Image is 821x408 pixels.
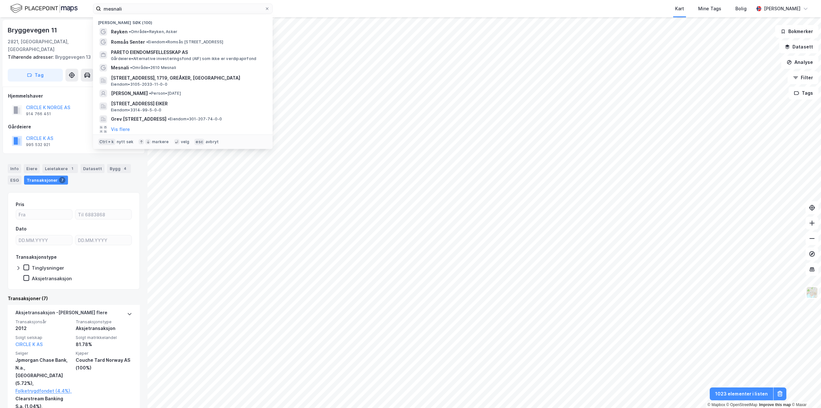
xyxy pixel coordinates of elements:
span: Eiendom • Romsås [STREET_ADDRESS] [146,39,223,45]
a: Improve this map [759,403,791,407]
button: Analyse [781,56,818,69]
div: Transaksjoner [24,176,68,185]
div: Aksjetransaksjon [32,275,72,282]
div: nytt søk [117,139,134,144]
button: Vis flere [111,126,130,133]
div: 7 [59,177,65,183]
span: Mesnali [111,64,129,72]
div: Eiere [24,164,40,173]
div: Leietakere [42,164,78,173]
div: Hjemmelshaver [8,92,140,100]
div: Bryggevegen 13 [8,53,135,61]
div: Transaksjonstype [16,253,57,261]
span: Transaksjonsår [15,319,72,325]
span: [STREET_ADDRESS] EIKER [111,100,265,108]
div: velg [181,139,190,144]
a: Mapbox [707,403,725,407]
span: [PERSON_NAME] [111,90,148,97]
span: Kjøper [76,351,132,356]
span: Tilhørende adresser: [8,54,55,60]
span: Person • [DATE] [149,91,181,96]
div: Dato [16,225,27,233]
input: Til 6883868 [75,210,131,219]
div: Info [8,164,21,173]
div: [PERSON_NAME] [764,5,800,13]
span: Selger [15,351,72,356]
span: • [129,29,131,34]
button: Tag [8,69,63,82]
div: 2821, [GEOGRAPHIC_DATA], [GEOGRAPHIC_DATA] [8,38,107,53]
input: Søk på adresse, matrikkel, gårdeiere, leietakere eller personer [101,4,265,13]
span: Solgt matrikkelandel [76,335,132,340]
div: ESG [8,176,21,185]
span: Område • 2610 Mesnali [130,65,176,70]
div: Tinglysninger [32,265,64,271]
div: [PERSON_NAME] søk (100) [93,15,273,27]
div: 1 [69,165,75,172]
div: 2012 [15,325,72,332]
div: esc [194,139,204,145]
img: logo.f888ab2527a4732fd821a326f86c7f29.svg [10,3,78,14]
span: Eiendom • 3105-2033-11-0-0 [111,82,167,87]
span: Solgt selskap [15,335,72,340]
span: Område • Røyken, Asker [129,29,177,34]
a: Folketrygdfondet (4.4%), [15,387,72,395]
input: DD.MM.YYYY [16,235,72,245]
div: Ctrl + k [98,139,115,145]
span: • [146,39,148,44]
div: 995 532 921 [26,142,50,147]
a: OpenStreetMap [726,403,758,407]
span: Transaksjonstype [76,319,132,325]
div: Kart [675,5,684,13]
div: avbryt [206,139,219,144]
span: • [149,91,151,96]
div: 81.78% [76,341,132,348]
div: 4 [122,165,128,172]
div: Aksjetransaksjon - [PERSON_NAME] flere [15,309,107,319]
span: Grev [STREET_ADDRESS] [111,115,166,123]
span: Eiendom • 3314-99-5-0-0 [111,108,161,113]
span: Gårdeiere • Alternative investeringsfond (AIF) som ikke er verdipapirfond [111,56,256,61]
span: Eiendom • 301-207-74-0-0 [168,117,222,122]
span: Røyken [111,28,128,36]
button: Filter [788,71,818,84]
button: Tags [789,87,818,100]
div: markere [152,139,169,144]
button: Bokmerker [775,25,818,38]
input: Fra [16,210,72,219]
div: Jpmorgan Chase Bank, N.a., [GEOGRAPHIC_DATA] (5.72%), [15,356,72,387]
div: 914 766 451 [26,111,51,117]
div: Couche Tard Norway AS (100%) [76,356,132,372]
span: Romsås Senter [111,38,145,46]
div: Datasett [80,164,105,173]
span: • [168,117,170,121]
iframe: Chat Widget [789,377,821,408]
div: Transaksjoner (7) [8,295,140,302]
img: Z [806,286,818,299]
div: Bygg [107,164,131,173]
span: [STREET_ADDRESS], 1719, GREÅKER, [GEOGRAPHIC_DATA] [111,74,265,82]
div: Bryggevegen 11 [8,25,58,35]
span: PARETO EIENDOMSFELLESSKAP AS [111,48,265,56]
div: Pris [16,201,24,208]
div: Bolig [735,5,747,13]
span: • [130,65,132,70]
a: CIRCLE K AS [15,342,43,347]
button: Datasett [779,40,818,53]
input: DD.MM.YYYY [75,235,131,245]
button: 1023 elementer i listen [710,387,773,400]
div: Aksjetransaksjon [76,325,132,332]
div: Gårdeiere [8,123,140,131]
div: Mine Tags [698,5,721,13]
